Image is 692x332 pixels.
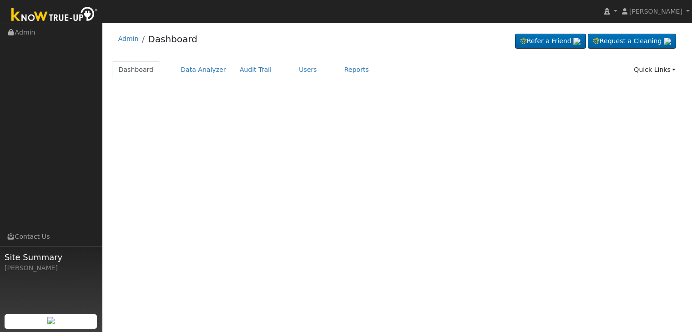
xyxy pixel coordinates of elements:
a: Request a Cleaning [588,34,676,49]
a: Admin [118,35,139,42]
a: Data Analyzer [174,61,233,78]
a: Audit Trail [233,61,278,78]
img: Know True-Up [7,5,102,25]
a: Quick Links [627,61,682,78]
span: Site Summary [5,251,97,263]
a: Reports [338,61,376,78]
a: Dashboard [148,34,197,45]
img: retrieve [573,38,581,45]
span: [PERSON_NAME] [629,8,682,15]
a: Refer a Friend [515,34,586,49]
div: [PERSON_NAME] [5,263,97,273]
img: retrieve [47,317,55,324]
img: retrieve [664,38,671,45]
a: Dashboard [112,61,161,78]
a: Users [292,61,324,78]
